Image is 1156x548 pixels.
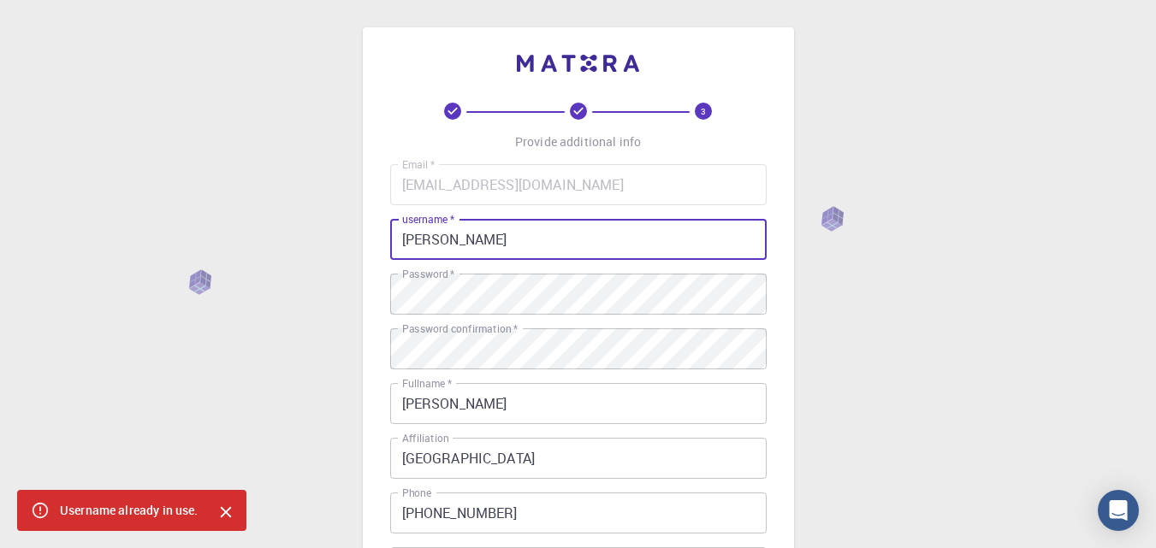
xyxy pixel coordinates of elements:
[402,376,452,391] label: Fullname
[212,498,240,526] button: Close
[60,495,199,526] div: Username already in use.
[701,105,706,117] text: 3
[402,212,454,227] label: username
[402,431,448,445] label: Affiliation
[1098,490,1139,531] div: Open Intercom Messenger
[402,267,454,281] label: Password
[402,486,431,500] label: Phone
[402,157,435,172] label: Email
[515,133,641,150] p: Provide additional info
[402,321,518,336] label: Password confirmation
